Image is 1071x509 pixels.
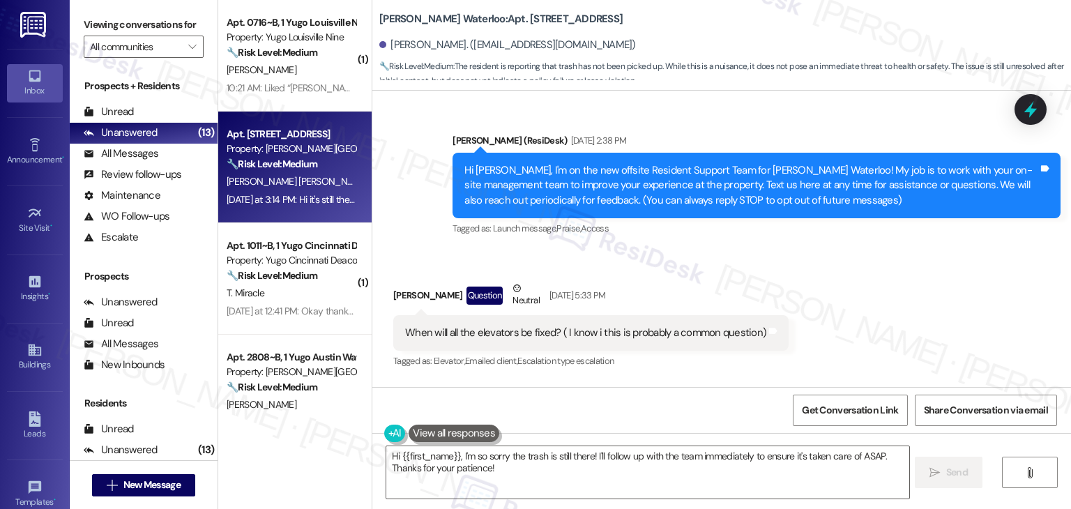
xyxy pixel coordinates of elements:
div: Apt. 0716~B, 1 Yugo Louisville Nine [227,15,356,30]
span: • [62,153,64,162]
i:  [929,467,940,478]
b: [PERSON_NAME] Waterloo: Apt. [STREET_ADDRESS] [379,12,623,26]
span: Send [946,465,968,480]
div: Unanswered [84,295,158,310]
div: Unread [84,422,134,436]
button: New Message [92,474,195,496]
a: Site Visit • [7,202,63,239]
strong: 🔧 Risk Level: Medium [379,61,453,72]
input: All communities [90,36,181,58]
div: Neutral [510,281,542,310]
div: Maintenance [84,188,160,203]
div: When will all the elevators be fixed? ( I know i this is probably a common question) [405,326,766,340]
div: Question [466,287,503,304]
div: Hi [PERSON_NAME], I'm on the new offsite Resident Support Team for [PERSON_NAME] Waterloo! My job... [464,163,1038,208]
div: [PERSON_NAME] [393,281,789,315]
strong: 🔧 Risk Level: Medium [227,46,317,59]
span: : The resident is reporting that trash has not been picked up. While this is a nuisance, it does ... [379,59,1071,89]
div: Unread [84,316,134,331]
span: Share Conversation via email [924,403,1048,418]
div: All Messages [84,146,158,161]
span: Escalation type escalation [517,355,614,367]
strong: 🔧 Risk Level: Medium [227,158,317,170]
a: Insights • [7,270,63,307]
img: ResiDesk Logo [20,12,49,38]
div: Unanswered [84,443,158,457]
div: Residents [70,396,218,411]
div: Unanswered [84,126,158,140]
span: Launch message , [493,222,556,234]
span: [PERSON_NAME] [PERSON_NAME] [227,175,368,188]
span: Get Conversation Link [802,403,898,418]
textarea: Hi {{first_name}}, I'm so sorry the trash is still there! I'll follow up with the team immediatel... [386,446,909,499]
div: [PERSON_NAME]. ([EMAIL_ADDRESS][DOMAIN_NAME]) [379,38,636,52]
i:  [188,41,196,52]
div: Prospects + Residents [70,79,218,93]
i:  [107,480,117,491]
div: Unread [84,105,134,119]
button: Send [915,457,982,488]
div: Apt. 1011~B, 1 Yugo Cincinnati Deacon [227,238,356,253]
span: • [50,221,52,231]
div: Prospects [70,269,218,284]
div: Property: Yugo Cincinnati Deacon [227,253,356,268]
span: [PERSON_NAME] [227,398,296,411]
button: Share Conversation via email [915,395,1057,426]
span: Access [581,222,609,234]
div: (13) [195,439,218,461]
div: New Inbounds [84,358,165,372]
div: Tagged as: [453,218,1061,238]
a: Leads [7,407,63,445]
strong: 🔧 Risk Level: Medium [227,269,317,282]
div: Escalate [84,230,138,245]
div: [DATE] at 3:14 PM: Hi it's still there [227,193,357,206]
div: (13) [195,122,218,144]
span: T. Miracle [227,287,264,299]
span: Elevator , [434,355,465,367]
div: [DATE] at 12:41 PM: Okay thank you [227,305,365,317]
span: Emailed client , [465,355,517,367]
div: Apt. 2808~B, 1 Yugo Austin Waterloo [227,350,356,365]
div: Property: [PERSON_NAME][GEOGRAPHIC_DATA] [227,365,356,379]
div: [DATE] 5:33 PM [546,288,606,303]
button: Get Conversation Link [793,395,907,426]
div: All Messages [84,337,158,351]
i:  [1024,467,1035,478]
span: [PERSON_NAME] [227,63,296,76]
div: Property: [PERSON_NAME][GEOGRAPHIC_DATA] [227,142,356,156]
span: • [54,495,56,505]
label: Viewing conversations for [84,14,204,36]
strong: 🔧 Risk Level: Medium [227,381,317,393]
span: New Message [123,478,181,492]
div: [DATE] 2:38 PM [568,133,627,148]
a: Inbox [7,64,63,102]
a: Buildings [7,338,63,376]
div: Property: Yugo Louisville Nine [227,30,356,45]
div: Apt. [STREET_ADDRESS] [227,127,356,142]
div: Review follow-ups [84,167,181,182]
span: • [48,289,50,299]
div: [PERSON_NAME] (ResiDesk) [453,133,1061,153]
div: Tagged as: [393,351,789,371]
span: Praise , [556,222,580,234]
div: WO Follow-ups [84,209,169,224]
